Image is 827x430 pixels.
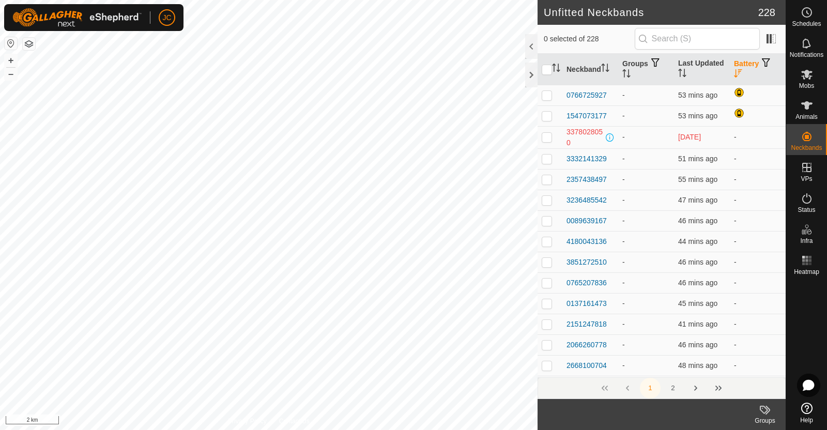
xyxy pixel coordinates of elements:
[618,210,674,231] td: -
[730,210,786,231] td: -
[635,28,760,50] input: Search (S)
[678,341,717,349] span: 19 Aug 2025, 8:20 pm
[566,298,607,309] div: 0137161473
[5,54,17,67] button: +
[566,319,607,330] div: 2151247818
[566,236,607,247] div: 4180043136
[566,257,607,268] div: 3851272510
[618,190,674,210] td: -
[12,8,142,27] img: Gallagher Logo
[791,145,822,151] span: Neckbands
[562,54,618,85] th: Neckband
[730,334,786,355] td: -
[618,231,674,252] td: -
[622,71,631,79] p-sorticon: Activate to sort
[552,65,560,73] p-sorticon: Activate to sort
[744,416,786,425] div: Groups
[566,174,607,185] div: 2357438497
[618,85,674,105] td: -
[799,83,814,89] span: Mobs
[618,105,674,126] td: -
[618,314,674,334] td: -
[566,195,607,206] div: 3236485542
[678,70,686,79] p-sorticon: Activate to sort
[730,169,786,190] td: -
[618,54,674,85] th: Groups
[618,376,674,396] td: -
[640,378,661,398] button: 1
[730,293,786,314] td: -
[228,417,267,426] a: Privacy Policy
[566,90,607,101] div: 0766725927
[678,91,717,99] span: 19 Aug 2025, 8:12 pm
[618,126,674,148] td: -
[730,376,786,396] td: -
[678,258,717,266] span: 19 Aug 2025, 8:19 pm
[618,272,674,293] td: -
[800,417,813,423] span: Help
[678,133,701,141] span: 18 Aug 2025, 7:20 am
[730,231,786,252] td: -
[23,38,35,50] button: Map Layers
[618,169,674,190] td: -
[566,340,607,350] div: 2066260778
[730,355,786,376] td: -
[678,299,717,308] span: 19 Aug 2025, 8:20 pm
[786,398,827,427] a: Help
[618,334,674,355] td: -
[678,196,717,204] span: 19 Aug 2025, 8:19 pm
[601,65,609,73] p-sorticon: Activate to sort
[618,252,674,272] td: -
[566,127,604,148] div: 3378028050
[678,279,717,287] span: 19 Aug 2025, 8:19 pm
[618,355,674,376] td: -
[730,54,786,85] th: Battery
[5,37,17,50] button: Reset Map
[730,314,786,334] td: -
[678,361,717,370] span: 19 Aug 2025, 8:17 pm
[795,114,818,120] span: Animals
[800,238,813,244] span: Infra
[730,190,786,210] td: -
[566,216,607,226] div: 0089639167
[678,217,717,225] span: 19 Aug 2025, 8:19 pm
[798,207,815,213] span: Status
[663,378,683,398] button: 2
[678,175,717,183] span: 19 Aug 2025, 8:10 pm
[790,52,823,58] span: Notifications
[678,155,717,163] span: 19 Aug 2025, 8:14 pm
[708,378,729,398] button: Last Page
[674,54,730,85] th: Last Updated
[734,71,742,79] p-sorticon: Activate to sort
[5,68,17,80] button: –
[678,320,717,328] span: 19 Aug 2025, 8:24 pm
[685,378,706,398] button: Next Page
[566,360,607,371] div: 2668100704
[758,5,775,20] span: 228
[678,112,717,120] span: 19 Aug 2025, 8:12 pm
[730,272,786,293] td: -
[794,269,819,275] span: Heatmap
[162,12,171,23] span: JC
[566,278,607,288] div: 0765207836
[566,111,607,121] div: 1547073177
[279,417,310,426] a: Contact Us
[730,148,786,169] td: -
[730,126,786,148] td: -
[544,6,758,19] h2: Unfitted Neckbands
[792,21,821,27] span: Schedules
[566,153,607,164] div: 3332141329
[618,148,674,169] td: -
[618,293,674,314] td: -
[801,176,812,182] span: VPs
[678,237,717,245] span: 19 Aug 2025, 8:21 pm
[544,34,635,44] span: 0 selected of 228
[730,252,786,272] td: -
